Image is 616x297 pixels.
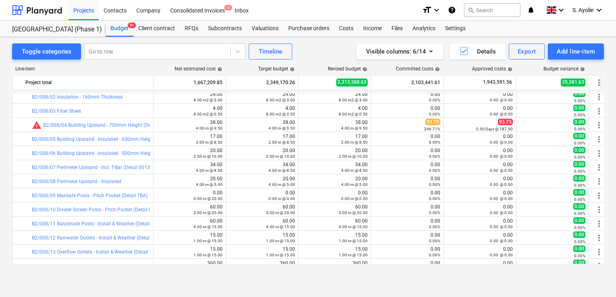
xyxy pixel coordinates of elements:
a: B2/008/09 Mansafe Posts - Pitch Pocket (Detail TBA) [32,193,148,198]
small: 0.00 @ 0.00 [490,210,513,215]
div: 0.00 [447,91,513,103]
a: B2/008/13 Overflow Outlets - Install & Weather (Detail TBA) [32,249,160,255]
div: 0.00 [447,246,513,258]
i: Knowledge base [448,5,456,15]
a: Purchase orders [283,21,334,37]
small: 4.00 nr @ 15.00 [266,225,295,229]
small: 3.00 nr @ 20.00 [339,210,368,215]
div: 0.00 [375,204,440,215]
div: 20.00 [229,148,295,159]
small: 8.00 m2 @ 0.50 [266,112,295,116]
div: 60.00 [229,218,295,229]
span: 0.00 [573,217,585,224]
small: 0.00 @ 0.00 [490,196,513,201]
span: More actions [594,233,604,243]
small: 0.00% [429,225,440,229]
small: 2.00 m @ 8.50 [268,140,295,144]
small: 0.00 @ 0.00 [490,182,513,187]
div: 34.00 [302,162,368,173]
span: 9+ [128,23,136,28]
small: 2.00 m @ 10.00 [194,154,223,159]
span: 0.00 [573,133,585,139]
span: More actions [594,219,604,229]
i: keyboard_arrow_down [432,5,441,15]
small: 8.00 m2 @ 3.00 [339,98,368,102]
a: Client contract [133,21,180,37]
div: Budget [106,21,133,37]
div: 0.00 [375,91,440,103]
i: keyboard_arrow_down [594,5,604,15]
span: More actions [594,148,604,158]
span: 93.75 [425,119,440,125]
span: search [468,7,474,13]
span: 0.00 [573,161,585,167]
div: 0.00 [447,218,513,229]
span: More actions [594,134,604,144]
span: 0.00 [573,260,585,266]
div: 0.00 [375,232,440,243]
small: 8.00 m2 @ 3.00 [194,98,223,102]
div: Subcontracts [203,21,247,37]
small: 0.00% [574,155,585,159]
span: More actions [594,191,604,200]
div: 0.00 [447,260,513,272]
small: 4.00 m @ 8.50 [196,168,223,173]
span: help [506,67,512,72]
small: 8.00 m2 @ 0.50 [194,112,223,116]
small: 0.00 @ 0.00 [490,239,513,243]
small: 4.00 m @ 5.00 [268,182,295,187]
a: RFQs [180,21,203,37]
div: 17.00 [302,134,368,145]
span: 2,313,588.63 [336,78,368,86]
span: 0.00 [573,189,585,196]
a: Files [387,21,408,37]
a: Analytics [408,21,440,37]
div: 0.00 [375,260,440,272]
div: 24.00 [157,91,223,103]
small: 0.00 @ 0.00 [490,253,513,257]
small: 2.00 m @ 10.00 [339,154,368,159]
div: 0.00 [447,162,513,173]
small: 0.50 Days @ 187.50 [476,127,513,131]
small: 4.00 nr @ 15.00 [194,225,223,229]
a: Budget9+ [106,21,133,37]
small: 1.00 nr @ 15.00 [194,239,223,243]
div: 4.00 [229,105,295,117]
small: 0.00 nr @ 0.00 [341,196,368,201]
small: 3.00 nr @ 20.00 [194,210,223,215]
small: 1.00 nr @ 15.00 [339,239,368,243]
div: 15.00 [157,232,223,243]
button: Search [464,3,520,17]
div: 0.00 [447,148,513,159]
div: 0.00 [157,190,223,201]
div: 2,349,170.26 [229,76,295,89]
a: Valuations [247,21,283,37]
small: 0.00 @ 0.00 [490,112,513,116]
div: 4.00 [302,105,368,117]
small: 0.00% [429,154,440,159]
div: [GEOGRAPHIC_DATA] (Phase 1) [12,25,96,34]
small: 4.00 m @ 9.50 [268,126,295,130]
small: 4.00 nr @ 15.00 [339,225,368,229]
div: Timeline [259,46,282,57]
div: 0.00 [447,105,513,117]
span: 0.00 [573,175,585,181]
a: B2/008/06 Building Upstand - Insulated - 500mm Height (Detail TBA) [32,151,182,156]
small: 0.00% [574,254,585,258]
div: Approved costs [472,66,512,72]
span: help [579,67,585,72]
div: 15.00 [157,246,223,258]
div: Project total [25,76,150,89]
small: 0.00% [429,98,440,102]
div: 34.00 [157,162,223,173]
div: 0.00 [375,246,440,258]
div: 0.00 [375,218,440,229]
div: 60.00 [302,218,368,229]
span: More actions [594,247,604,257]
a: B2/008/05 Building Upstand - Insulated - 600mm Height (Detail TBA) [32,136,182,142]
span: More actions [594,177,604,186]
button: Details [450,43,506,60]
div: Line-item [12,66,153,72]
